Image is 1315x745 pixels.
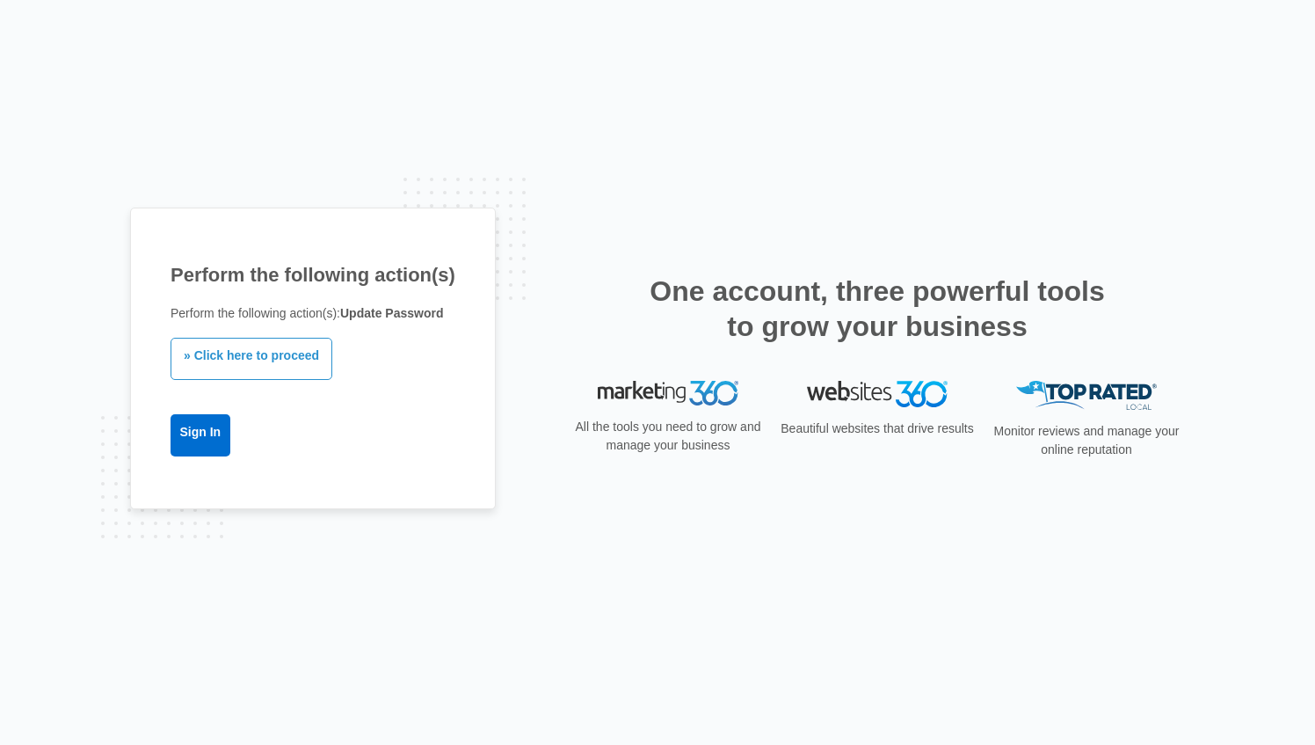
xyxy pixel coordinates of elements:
img: Websites 360 [807,381,948,406]
img: Top Rated Local [1016,381,1157,410]
p: Beautiful websites that drive results [779,420,976,438]
h1: Perform the following action(s) [171,260,455,289]
p: All the tools you need to grow and manage your business [570,418,766,455]
p: Monitor reviews and manage your online reputation [988,422,1185,459]
img: Marketing 360 [598,381,738,405]
a: Sign In [171,414,230,456]
b: Update Password [340,306,443,320]
p: Perform the following action(s): [171,304,455,323]
a: » Click here to proceed [171,338,332,380]
h2: One account, three powerful tools to grow your business [644,274,1110,344]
